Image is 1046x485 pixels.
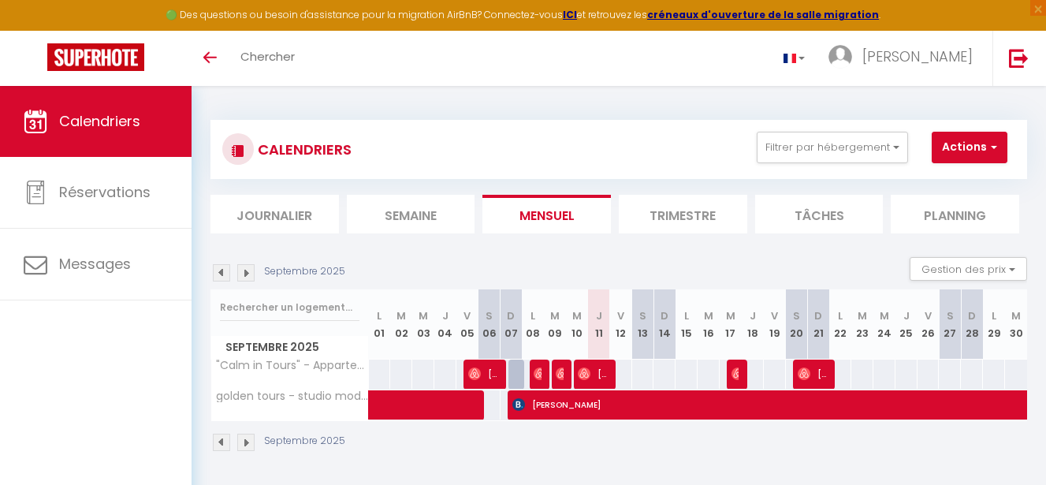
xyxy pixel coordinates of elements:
[501,289,523,360] th: 07
[932,132,1007,163] button: Actions
[698,289,720,360] th: 16
[895,289,918,360] th: 25
[829,289,851,360] th: 22
[229,31,307,86] a: Chercher
[851,289,873,360] th: 23
[786,289,808,360] th: 20
[419,308,428,323] abbr: M
[1011,308,1021,323] abbr: M
[742,289,764,360] th: 18
[925,308,932,323] abbr: V
[530,308,535,323] abbr: L
[947,308,954,323] abbr: S
[910,257,1027,281] button: Gestion des prix
[764,289,786,360] th: 19
[676,289,698,360] th: 15
[254,132,352,167] h3: CALENDRIERS
[566,289,588,360] th: 10
[757,132,908,163] button: Filtrer par hébergement
[463,308,471,323] abbr: V
[377,308,382,323] abbr: L
[939,289,961,360] th: 27
[992,308,996,323] abbr: L
[873,289,895,360] th: 24
[619,195,747,233] li: Trimestre
[617,308,624,323] abbr: V
[468,359,497,389] span: [PERSON_NAME]
[59,254,131,274] span: Messages
[918,289,940,360] th: 26
[684,308,689,323] abbr: L
[750,308,756,323] abbr: J
[1009,48,1029,68] img: logout
[572,308,582,323] abbr: M
[264,434,345,449] p: Septembre 2025
[828,45,852,69] img: ...
[793,308,800,323] abbr: S
[544,289,566,360] th: 09
[214,390,371,402] span: golden tours - studio moderne
[59,182,151,202] span: Réservations
[755,195,884,233] li: Tâches
[507,308,515,323] abbr: D
[214,360,371,371] span: "Calm in Tours" - Appartement T2
[486,308,493,323] abbr: S
[639,308,646,323] abbr: S
[647,8,879,21] a: créneaux d'ouverture de la salle migration
[983,289,1005,360] th: 29
[632,289,654,360] th: 13
[968,308,976,323] abbr: D
[578,359,607,389] span: [PERSON_NAME]
[726,308,735,323] abbr: M
[240,48,295,65] span: Chercher
[814,308,822,323] abbr: D
[47,43,144,71] img: Super Booking
[862,47,973,66] span: [PERSON_NAME]
[442,308,449,323] abbr: J
[220,293,359,322] input: Rechercher un logement...
[838,308,843,323] abbr: L
[961,289,983,360] th: 28
[264,264,345,279] p: Septembre 2025
[1005,289,1027,360] th: 30
[369,289,391,360] th: 01
[482,195,611,233] li: Mensuel
[771,308,778,323] abbr: V
[13,6,60,54] button: Ouvrir le widget de chat LiveChat
[522,289,544,360] th: 08
[534,359,541,389] span: [PERSON_NAME]
[390,289,412,360] th: 02
[556,359,563,389] span: [PERSON_NAME]
[456,289,478,360] th: 05
[59,111,140,131] span: Calendriers
[807,289,829,360] th: 21
[731,359,739,389] span: [PERSON_NAME]
[704,308,713,323] abbr: M
[653,289,676,360] th: 14
[563,8,577,21] a: ICI
[858,308,867,323] abbr: M
[347,195,475,233] li: Semaine
[880,308,889,323] abbr: M
[720,289,742,360] th: 17
[903,308,910,323] abbr: J
[434,289,456,360] th: 04
[478,289,501,360] th: 06
[210,195,339,233] li: Journalier
[412,289,434,360] th: 03
[610,289,632,360] th: 12
[550,308,560,323] abbr: M
[588,289,610,360] th: 11
[596,308,602,323] abbr: J
[817,31,992,86] a: ... [PERSON_NAME]
[798,359,827,389] span: [PERSON_NAME]
[211,336,368,359] span: Septembre 2025
[396,308,406,323] abbr: M
[891,195,1019,233] li: Planning
[661,308,668,323] abbr: D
